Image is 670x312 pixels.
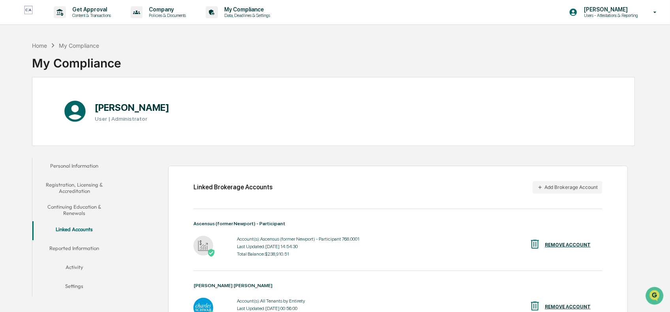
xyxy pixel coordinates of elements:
[533,181,602,194] button: Add Brokerage Account
[32,221,116,240] button: Linked Accounts
[8,16,144,29] p: How can we help?
[16,99,51,107] span: Preclearance
[32,199,116,221] button: Continuing Education & Renewals
[578,13,642,18] p: Users - Attestations & Reporting
[218,6,274,13] p: My Compliance
[218,13,274,18] p: Data, Deadlines & Settings
[27,60,129,68] div: Start new chat
[237,236,359,242] div: Account(s): Ascensus (former Newport) - Participant 768.0001
[8,115,14,121] div: 🔎
[8,60,22,74] img: 1746055101610-c473b297-6a78-478c-a979-82029cc54cd1
[32,259,116,278] button: Activity
[5,96,54,110] a: 🖐️Preclearance
[57,100,64,106] div: 🗄️
[21,35,130,44] input: Clear
[59,42,99,49] div: My Compliance
[79,133,96,139] span: Pylon
[66,13,115,18] p: Content & Transactions
[143,13,190,18] p: Policies & Documents
[32,42,47,49] div: Home
[193,236,213,256] img: Ascensus (former Newport) - Participant - Active
[545,242,591,248] div: REMOVE ACCOUNT
[143,6,190,13] p: Company
[66,6,115,13] p: Get Approval
[56,133,96,139] a: Powered byPylon
[237,306,305,311] div: Last Updated: [DATE] 00:56:00
[32,50,121,70] div: My Compliance
[193,283,602,288] div: [PERSON_NAME] [PERSON_NAME]
[193,183,272,191] div: Linked Brokerage Accounts
[54,96,101,110] a: 🗄️Attestations
[19,6,38,19] img: logo
[95,116,169,122] h3: User | Administrator
[5,111,53,125] a: 🔎Data Lookup
[32,158,116,297] div: secondary tabs example
[529,300,541,312] img: REMOVE ACCOUNT
[27,68,100,74] div: We're available if you need us!
[207,249,215,257] img: Active
[545,304,591,310] div: REMOVE ACCOUNT
[65,99,98,107] span: Attestations
[32,158,116,177] button: Personal Information
[32,177,116,199] button: Registration, Licensing & Accreditation
[32,278,116,297] button: Settings
[16,114,50,122] span: Data Lookup
[237,244,359,249] div: Last Updated: [DATE] 14:54:30
[645,286,666,307] iframe: Open customer support
[134,62,144,72] button: Start new chat
[578,6,642,13] p: [PERSON_NAME]
[32,240,116,259] button: Reported Information
[95,102,169,113] h1: [PERSON_NAME]
[529,238,541,250] img: REMOVE ACCOUNT
[193,221,602,226] div: Ascensus (former Newport) - Participant
[8,100,14,106] div: 🖐️
[237,298,305,304] div: Account(s): All Tenants by Entirety
[237,251,359,257] div: Total Balance: $238,910.51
